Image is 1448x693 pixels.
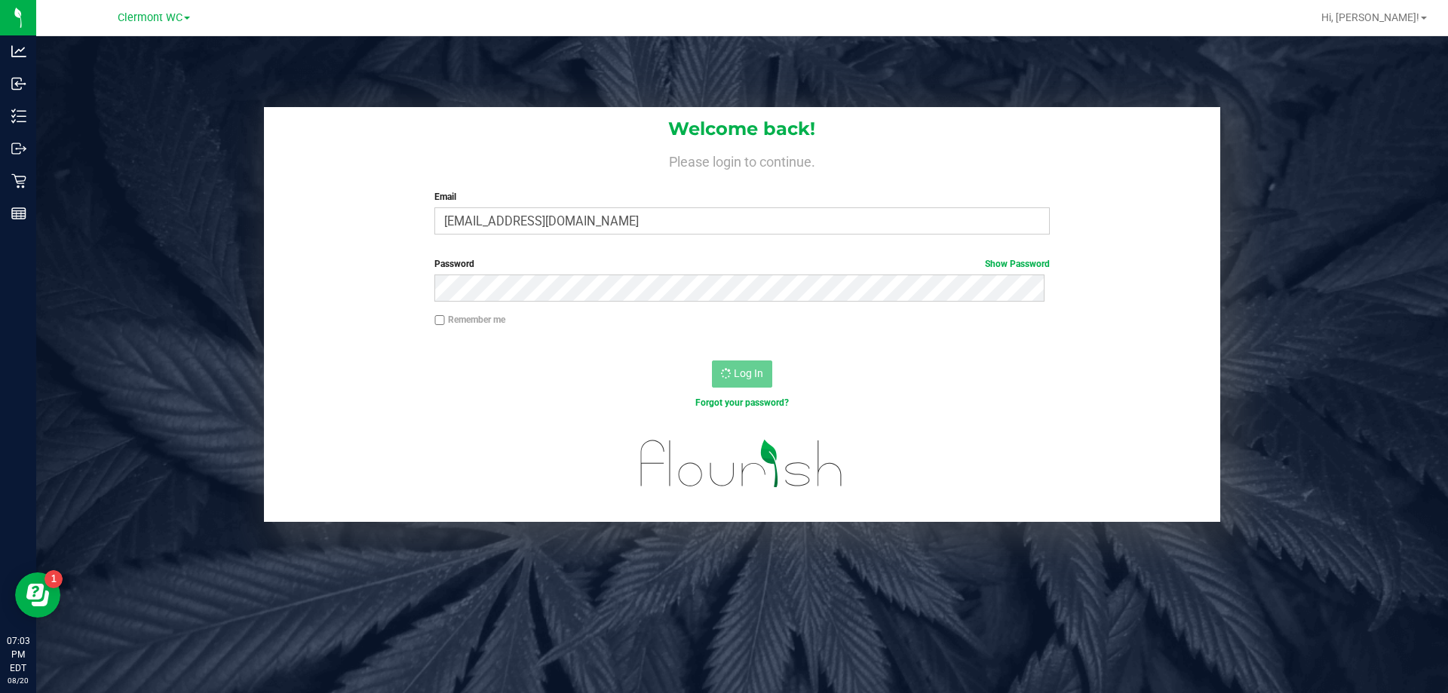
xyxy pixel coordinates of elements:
[985,259,1050,269] a: Show Password
[1321,11,1419,23] span: Hi, [PERSON_NAME]!
[15,572,60,618] iframe: Resource center
[118,11,183,24] span: Clermont WC
[11,44,26,59] inline-svg: Analytics
[734,367,763,379] span: Log In
[434,259,474,269] span: Password
[11,141,26,156] inline-svg: Outbound
[434,190,1049,204] label: Email
[7,675,29,686] p: 08/20
[44,570,63,588] iframe: Resource center unread badge
[7,634,29,675] p: 07:03 PM EDT
[434,313,505,327] label: Remember me
[11,206,26,221] inline-svg: Reports
[622,425,861,502] img: flourish_logo.svg
[695,397,789,408] a: Forgot your password?
[264,119,1220,139] h1: Welcome back!
[11,76,26,91] inline-svg: Inbound
[264,151,1220,169] h4: Please login to continue.
[434,315,445,326] input: Remember me
[11,173,26,189] inline-svg: Retail
[11,109,26,124] inline-svg: Inventory
[712,360,772,388] button: Log In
